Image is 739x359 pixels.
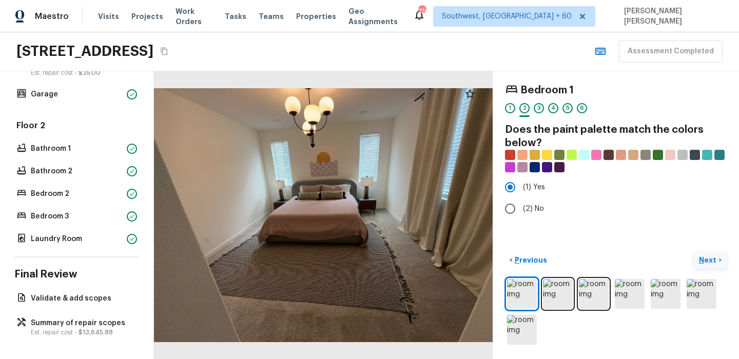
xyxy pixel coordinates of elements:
span: Tasks [225,13,246,20]
p: Garage [31,89,123,99]
span: Maestro [35,11,69,22]
h2: [STREET_ADDRESS] [16,42,153,61]
button: Copy Address [158,45,171,58]
span: Visits [98,11,119,22]
h4: Bedroom 1 [520,84,574,97]
span: Work Orders [176,6,212,27]
span: Projects [131,11,163,22]
div: 1 [505,103,515,113]
h4: Final Review [14,268,139,281]
span: Properties [296,11,336,22]
span: $13,645.88 [79,329,113,335]
p: Est. repair cost - [31,69,123,77]
span: [PERSON_NAME] [PERSON_NAME] [620,6,724,27]
div: 4 [548,103,558,113]
h4: Does the paint palette match the colors below? [505,123,727,150]
p: Validate & add scopes [31,293,133,304]
button: <Previous [505,252,551,269]
span: Teams [259,11,284,22]
p: Summary of repair scopes [31,318,133,328]
p: Bathroom 1 [31,144,123,154]
p: Laundry Room [31,234,123,244]
img: room img [543,279,573,309]
span: $25.00 [79,70,101,76]
p: Bedroom 3 [31,211,123,222]
img: room img [687,279,716,309]
div: 2 [519,103,530,113]
p: Previous [513,255,547,265]
img: room img [579,279,609,309]
span: (1) Yes [523,182,545,192]
img: room img [507,279,537,309]
p: Bathroom 2 [31,166,123,176]
div: 3 [534,103,544,113]
span: Southwest, [GEOGRAPHIC_DATA] + 60 [442,11,572,22]
div: 6 [577,103,587,113]
p: Next [699,255,718,265]
span: (2) No [523,204,544,214]
div: 726 [418,6,425,16]
img: room img [615,279,645,309]
h5: Floor 2 [14,120,139,133]
button: Next> [694,252,727,269]
img: room img [507,315,537,345]
div: 5 [562,103,573,113]
img: room img [651,279,680,309]
p: Est. repair cost - [31,328,133,336]
span: Geo Assignments [348,6,401,27]
p: Bedroom 2 [31,189,123,199]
